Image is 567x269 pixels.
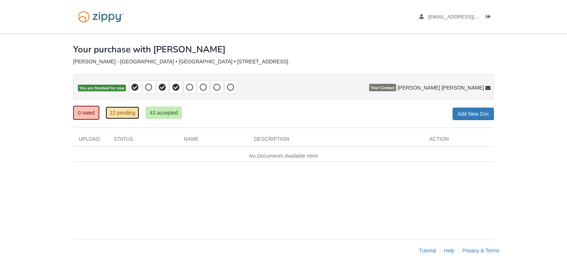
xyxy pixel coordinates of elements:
a: 43 accepted [145,106,182,119]
a: Log out [486,14,494,21]
div: Name [178,135,248,146]
span: You are finished for now [78,85,126,92]
span: becreekmore@gmail.com [428,14,513,20]
a: edit profile [419,14,513,21]
a: Privacy & Terms [462,248,499,254]
em: No Documents Available Here [249,153,318,159]
div: Action [424,135,494,146]
div: Description [248,135,424,146]
a: Help [444,248,454,254]
div: Upload [73,135,108,146]
a: 0 owed [73,106,99,120]
span: [PERSON_NAME] [PERSON_NAME] [398,84,484,91]
a: Tutorial [419,248,436,254]
h1: Your purchase with [PERSON_NAME] [73,45,226,54]
div: [PERSON_NAME] - [GEOGRAPHIC_DATA] • [GEOGRAPHIC_DATA] • [STREET_ADDRESS] [73,59,494,65]
img: Logo [73,7,128,26]
span: Your Contact [369,84,396,91]
div: Status [108,135,178,146]
a: 12 pending [106,106,139,119]
a: Add New Doc [453,108,494,120]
